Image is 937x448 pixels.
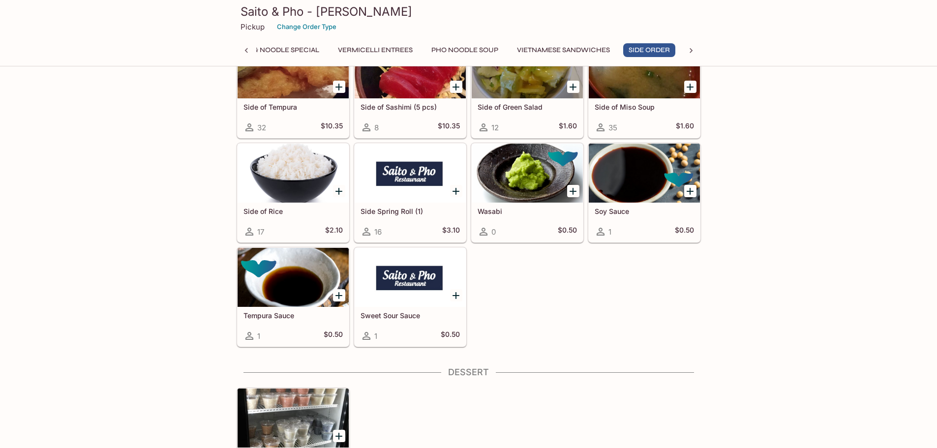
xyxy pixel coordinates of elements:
a: Side of Rice17$2.10 [237,143,349,242]
div: Side of Tempura [238,39,349,98]
button: Add Side of Miso Soup [684,81,696,93]
div: Side of Rice [238,144,349,203]
h5: Side of Green Salad [478,103,577,111]
a: Soy Sauce1$0.50 [588,143,700,242]
h4: Dessert [237,367,701,378]
span: 1 [374,331,377,341]
div: Soy Sauce [589,144,700,203]
a: Sweet Sour Sauce1$0.50 [354,247,466,347]
a: Wasabi0$0.50 [471,143,583,242]
a: Tempura Sauce1$0.50 [237,247,349,347]
span: 17 [257,227,264,237]
button: Add Soy Sauce [684,185,696,197]
button: Add Sweet Sour Sauce [450,289,462,301]
button: Add Side of Tempura [333,81,345,93]
h5: Side of Sashimi (5 pcs) [361,103,460,111]
h5: Side of Miso Soup [595,103,694,111]
a: Side of Miso Soup35$1.60 [588,39,700,138]
span: 12 [491,123,499,132]
a: Side Spring Roll (1)16$3.10 [354,143,466,242]
h5: $10.35 [438,121,460,133]
button: Don & Noodle Special [231,43,325,57]
h5: $10.35 [321,121,343,133]
h3: Saito & Pho - [PERSON_NAME] [241,4,697,19]
h5: Soy Sauce [595,207,694,215]
span: 16 [374,227,382,237]
div: Wasabi [472,144,583,203]
h5: $0.50 [441,330,460,342]
h5: Wasabi [478,207,577,215]
span: 32 [257,123,266,132]
div: Side of Sashimi (5 pcs) [355,39,466,98]
button: Add Tempura Sauce [333,289,345,301]
h5: $0.50 [324,330,343,342]
span: 1 [257,331,260,341]
p: Pickup [241,22,265,31]
button: Add Tapioca [333,430,345,442]
button: Add Side of Green Salad [567,81,579,93]
div: Side Spring Roll (1) [355,144,466,203]
button: Add Side of Rice [333,185,345,197]
div: Sweet Sour Sauce [355,248,466,307]
button: Pho Noodle Soup [426,43,504,57]
a: Side of Green Salad12$1.60 [471,39,583,138]
h5: Tempura Sauce [243,311,343,320]
span: 8 [374,123,379,132]
h5: $0.50 [675,226,694,238]
span: 35 [608,123,617,132]
span: 0 [491,227,496,237]
div: Tempura Sauce [238,248,349,307]
h5: $2.10 [325,226,343,238]
h5: Side Spring Roll (1) [361,207,460,215]
button: Add Wasabi [567,185,579,197]
button: Change Order Type [272,19,341,34]
span: 1 [608,227,611,237]
div: Side of Miso Soup [589,39,700,98]
h5: Sweet Sour Sauce [361,311,460,320]
h5: $3.10 [442,226,460,238]
a: Side of Tempura32$10.35 [237,39,349,138]
button: Side Order [623,43,675,57]
h5: $0.50 [558,226,577,238]
div: Side of Green Salad [472,39,583,98]
h5: Side of Rice [243,207,343,215]
button: Add Side of Sashimi (5 pcs) [450,81,462,93]
h5: $1.60 [559,121,577,133]
button: Add Side Spring Roll (1) [450,185,462,197]
a: Side of Sashimi (5 pcs)8$10.35 [354,39,466,138]
div: Tapioca [238,388,349,448]
h5: $1.60 [676,121,694,133]
button: Vietnamese Sandwiches [512,43,615,57]
h5: Side of Tempura [243,103,343,111]
button: Vermicelli Entrees [332,43,418,57]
